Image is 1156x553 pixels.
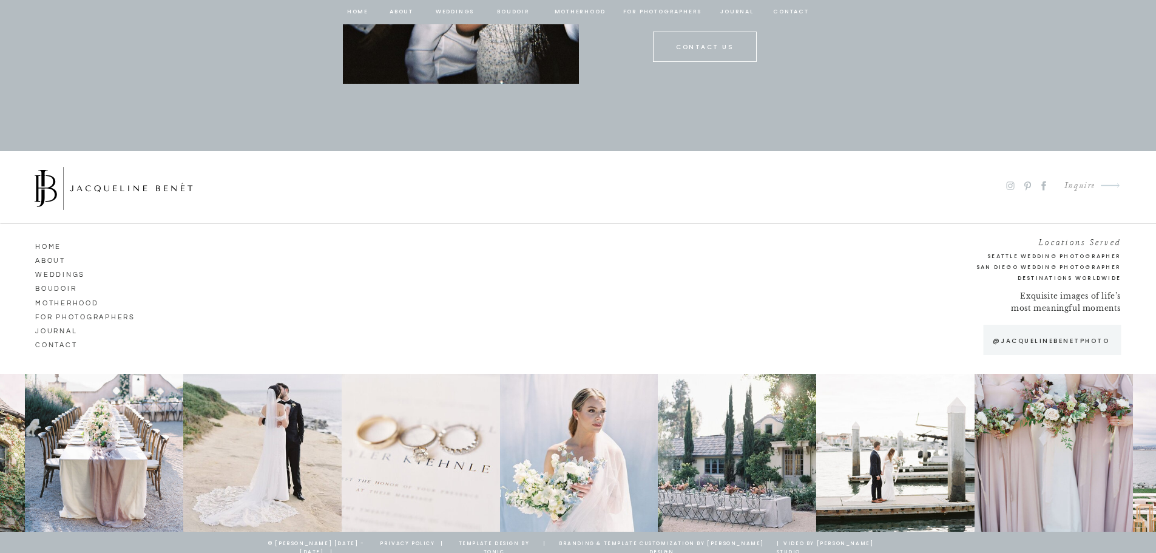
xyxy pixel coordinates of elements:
a: journal [718,7,756,18]
a: | Video by [PERSON_NAME] Studio [777,540,879,551]
a: Boudoir [35,282,104,293]
a: | [438,540,447,551]
a: San Diego Wedding Photographer [919,262,1121,273]
a: ABOUT [35,254,104,265]
a: CONTACT US [668,42,743,53]
a: Weddings [35,268,104,279]
h2: Locations Served [941,235,1121,245]
a: for photographers [623,7,702,18]
a: Weddings [434,7,476,18]
p: © [PERSON_NAME] [DATE] - [DATE] | [257,540,376,545]
a: home [346,7,370,18]
a: contact [772,7,811,18]
a: | [540,540,550,551]
a: branding & template customization by [PERSON_NAME] design [549,540,774,551]
a: template design by tonic [450,540,539,551]
a: CONTACT [35,338,104,349]
a: journal [35,324,126,335]
p: Exquisite images of life’s most meaningful moments [1009,290,1121,316]
a: @jacquelinebenetphoto [987,336,1115,346]
a: for photographers [35,310,143,321]
a: Motherhood [555,7,605,18]
a: Inquire [1055,178,1095,194]
a: HOME [35,240,104,251]
a: BOUDOIR [496,7,531,18]
a: privacy policy [376,540,439,551]
a: Motherhood [35,296,104,307]
a: Seattle Wedding Photographer [941,251,1121,262]
h2: Destinations Worldwide [941,273,1121,283]
a: about [389,7,414,18]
